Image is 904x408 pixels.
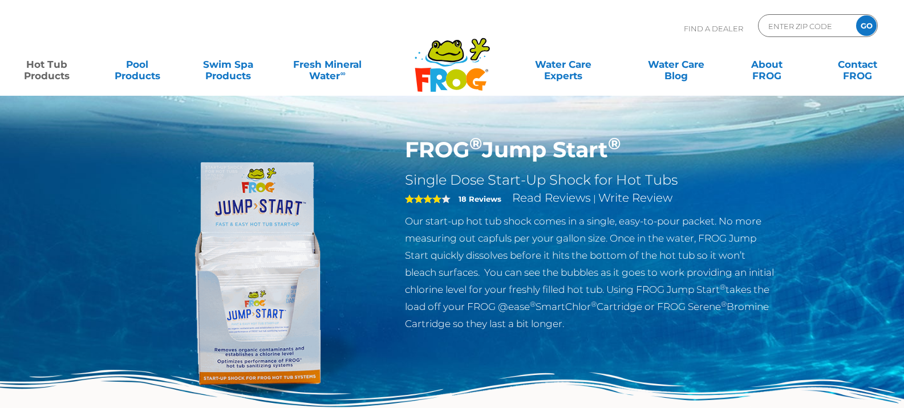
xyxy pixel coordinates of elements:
sup: ® [469,133,482,153]
sup: ® [720,283,725,291]
input: GO [856,15,877,36]
h1: FROG Jump Start [405,137,777,163]
h2: Single Dose Start-Up Shock for Hot Tubs [405,172,777,189]
a: Fresh MineralWater∞ [283,53,372,76]
a: PoolProducts [102,53,173,76]
a: AboutFROG [731,53,802,76]
sup: ® [721,300,727,308]
a: Hot TubProducts [11,53,82,76]
p: Our start-up hot tub shock comes in a single, easy-to-pour packet. No more measuring out capfuls ... [405,213,777,332]
a: Swim SpaProducts [193,53,264,76]
a: ContactFROG [822,53,893,76]
span: 4 [405,194,441,203]
span: | [593,193,596,204]
img: Frog Products Logo [408,23,496,92]
sup: ® [530,300,536,308]
a: Write Review [598,191,672,205]
strong: 18 Reviews [459,194,501,203]
a: Water CareExperts [506,53,621,76]
img: jump-start.png [127,137,388,398]
sup: ® [591,300,597,308]
a: Read Reviews [512,191,591,205]
sup: ® [608,133,621,153]
a: Water CareBlog [641,53,712,76]
p: Find A Dealer [684,14,743,43]
sup: ∞ [340,69,345,77]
